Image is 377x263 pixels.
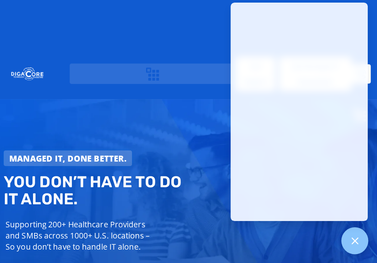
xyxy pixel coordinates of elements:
div: Menu Toggle [143,64,163,84]
img: DigaCore Technology Consulting [59,98,133,131]
h2: You don’t have to do IT alone. [4,173,192,208]
strong: Managed IT, done better. [9,153,126,164]
iframe: Chatgenie Messenger [231,3,368,221]
img: DigaCore Technology Consulting [11,67,43,81]
p: Supporting 200+ Healthcare Providers and SMBs across 1000+ U.S. locations – So you don’t have to ... [6,219,158,252]
a: Managed IT, done better. [4,150,132,166]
